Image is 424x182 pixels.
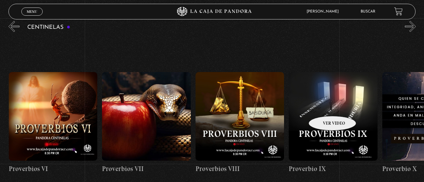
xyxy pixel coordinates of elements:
button: Next [405,21,416,32]
span: Menu [27,10,37,13]
h4: Proverbios VIII [196,164,284,174]
span: Cerrar [24,15,39,19]
h3: Centinelas [27,24,70,30]
h4: Proverbios VI [9,164,98,174]
h4: Proverbio IX [289,164,378,174]
button: Previous [8,21,19,32]
span: [PERSON_NAME] [303,10,345,13]
h4: Proverbios VII [102,164,191,174]
a: View your shopping cart [394,7,403,16]
a: Buscar [361,10,375,13]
